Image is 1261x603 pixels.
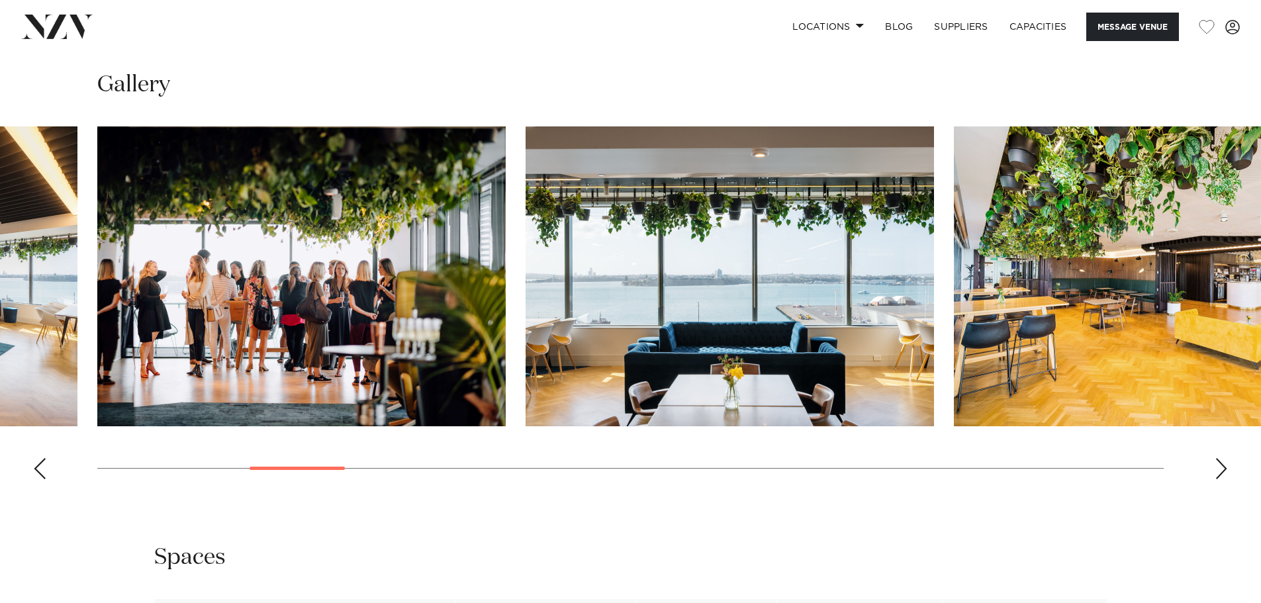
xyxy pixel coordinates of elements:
h2: Gallery [97,70,170,100]
swiper-slide: 5 / 28 [97,126,506,426]
button: Message Venue [1086,13,1179,41]
a: BLOG [874,13,923,41]
a: Capacities [999,13,1078,41]
h2: Spaces [154,543,226,573]
a: SUPPLIERS [923,13,998,41]
a: Locations [782,13,874,41]
img: nzv-logo.png [21,15,93,38]
swiper-slide: 6 / 28 [526,126,934,426]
